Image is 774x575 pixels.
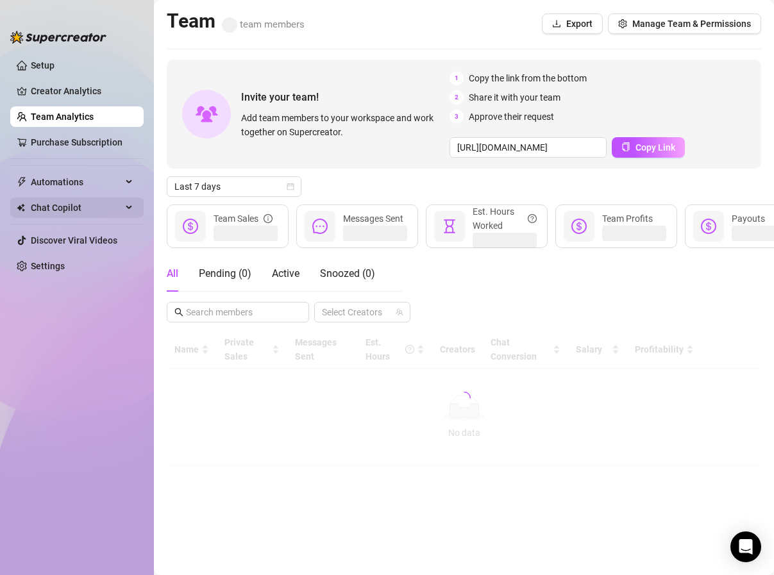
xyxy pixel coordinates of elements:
span: 1 [450,71,464,85]
button: Copy Link [612,137,685,158]
span: Manage Team & Permissions [632,19,751,29]
a: Discover Viral Videos [31,235,117,246]
span: info-circle [264,212,273,226]
span: Automations [31,172,122,192]
span: Snoozed ( 0 ) [320,267,375,279]
span: Chat Copilot [31,197,122,218]
span: dollar-circle [571,219,587,234]
div: Open Intercom Messenger [730,531,761,562]
span: team [396,308,403,316]
h2: Team [167,9,305,33]
span: setting [618,19,627,28]
img: Chat Copilot [17,203,25,212]
button: Manage Team & Permissions [608,13,761,34]
span: calendar [287,183,294,190]
span: Approve their request [469,110,554,124]
span: Copy Link [635,142,675,153]
input: Search members [186,305,291,319]
div: Team Sales [214,212,273,226]
div: Pending ( 0 ) [199,266,251,281]
a: Creator Analytics [31,81,133,101]
span: Share it with your team [469,90,560,104]
img: logo-BBDzfeDw.svg [10,31,106,44]
span: dollar-circle [183,219,198,234]
span: question-circle [528,204,537,233]
span: download [552,19,561,28]
button: Export [542,13,603,34]
span: message [312,219,328,234]
a: Team Analytics [31,112,94,122]
span: 3 [450,110,464,124]
span: Payouts [732,213,765,224]
span: Add team members to your workspace and work together on Supercreator. [241,111,444,139]
span: Messages Sent [343,213,403,224]
span: thunderbolt [17,177,27,187]
span: Copy the link from the bottom [469,71,587,85]
span: loading [458,392,471,404]
a: Purchase Subscription [31,132,133,153]
div: Est. Hours Worked [473,204,537,233]
span: Active [272,267,299,279]
span: Export [566,19,593,29]
span: hourglass [442,219,457,234]
span: search [174,308,183,317]
span: Last 7 days [174,177,294,196]
a: Setup [31,60,55,71]
span: Team Profits [602,213,653,224]
span: team members [222,19,305,30]
span: Invite your team! [241,89,450,105]
span: copy [621,142,630,151]
span: 2 [450,90,464,104]
span: dollar-circle [701,219,716,234]
a: Settings [31,261,65,271]
div: All [167,266,178,281]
